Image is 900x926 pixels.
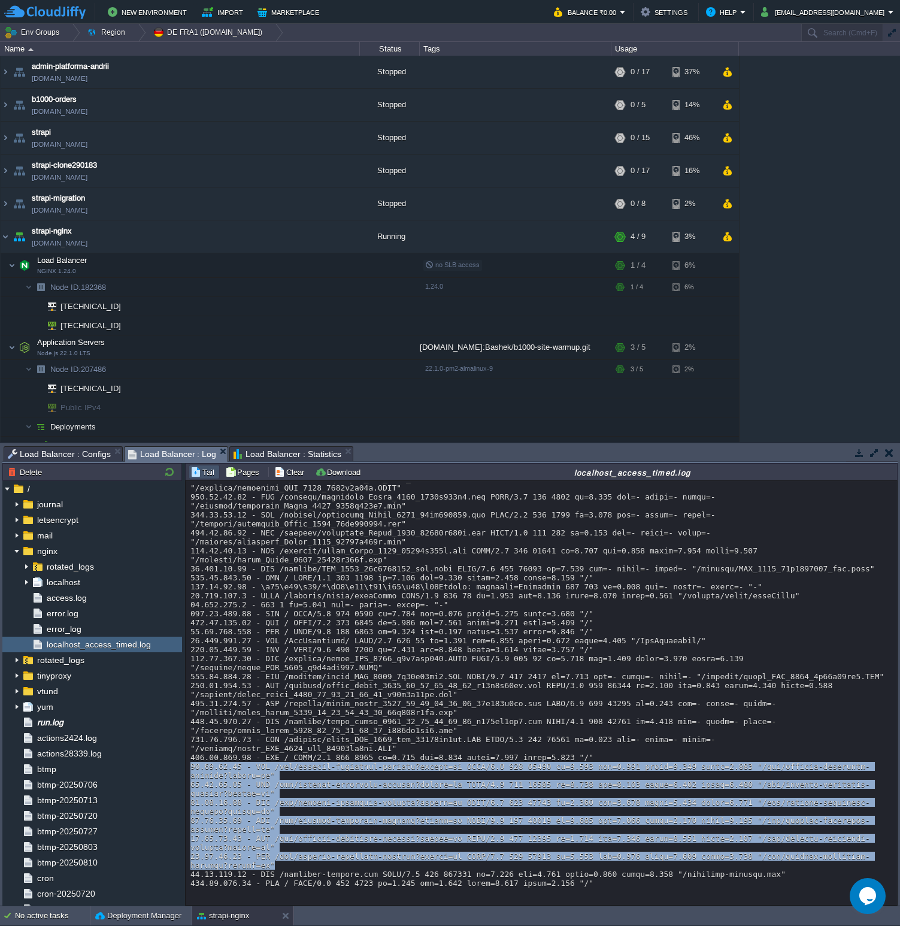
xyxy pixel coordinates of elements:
a: [DOMAIN_NAME] [32,72,87,84]
div: 16% [672,155,711,187]
button: Env Groups [4,24,63,41]
span: localhost [44,577,82,588]
img: CloudJiffy [4,5,86,20]
div: 4 / 9 [631,220,646,253]
span: Load Balancer : Configs [8,447,111,461]
span: Application Servers [36,337,107,347]
a: Load BalancerNGINX 1.24.0 [36,256,89,265]
div: [DOMAIN_NAME]:Bashek/b1000-site-warmup.git [420,437,611,455]
div: Usage [612,42,738,56]
a: [DOMAIN_NAME] [32,171,87,183]
div: 3% [672,220,711,253]
a: [TECHNICAL_ID] [59,384,123,393]
img: AMDAwAAAACH5BAEAAAAALAAAAAABAAEAAAICRAEAOw== [11,89,28,121]
span: btmp [35,764,58,774]
div: Status [360,42,419,56]
button: Clear [274,467,308,477]
span: yum [35,701,55,712]
a: localhost_access_timed.log [44,639,153,650]
button: Deployment Manager [95,910,181,922]
span: vtund [35,686,60,697]
a: cron-20250727 [35,904,97,915]
div: Stopped [360,155,420,187]
span: Load Balancer : Log [128,447,217,462]
span: Node ID: [50,365,81,374]
div: 1 / 4 [631,253,646,277]
a: rotated_logs [35,655,86,665]
div: localhost_access_timed.log [369,467,896,477]
span: Load Balancer : Statistics [234,447,341,461]
img: AMDAwAAAACH5BAEAAAAALAAAAAABAAEAAAICRAEAOw== [1,56,10,88]
div: 2% [672,187,711,220]
span: btmp-20250727 [35,826,99,837]
img: AMDAwAAAACH5BAEAAAAALAAAAAABAAEAAAICRAEAOw== [11,220,28,253]
a: Application ServersNode.js 22.1.0 LTS [36,338,107,347]
div: 37% [672,56,711,88]
button: Delete [8,467,46,477]
a: [DOMAIN_NAME] [32,138,87,150]
a: error_log [44,624,83,634]
iframe: chat widget [850,878,888,914]
a: tinyproxy [35,670,73,681]
span: NGINX 1.24.0 [37,268,76,275]
img: AMDAwAAAACH5BAEAAAAALAAAAAABAAEAAAICRAEAOw== [32,297,40,316]
a: btmp-20250720 [35,810,99,821]
a: run.log [35,717,65,728]
span: 182368 [49,282,108,292]
span: 22.1.0-pm2-almalinux-9 [425,365,493,372]
div: 2% [672,335,711,359]
a: nginx [35,546,59,556]
div: 0 / 15 [631,122,650,154]
div: 0 / 17 [631,155,650,187]
img: AMDAwAAAACH5BAEAAAAALAAAAAABAAEAAAICRAEAOw== [40,398,56,417]
img: AMDAwAAAACH5BAEAAAAALAAAAAABAAEAAAICRAEAOw== [8,253,16,277]
span: journal [35,499,65,510]
button: Region [87,24,129,41]
button: New Environment [108,5,190,19]
a: strapi-migration [32,192,85,204]
a: btmp-20250713 [35,795,99,806]
img: AMDAwAAAACH5BAEAAAAALAAAAAABAAEAAAICRAEAOw== [1,220,10,253]
img: AMDAwAAAACH5BAEAAAAALAAAAAABAAEAAAICRAEAOw== [40,379,56,398]
button: Import [202,5,247,19]
a: cron [35,873,56,883]
span: [TECHNICAL_ID] [59,297,123,316]
span: strapi-clone290183 [32,159,97,171]
a: actions2424.log [35,733,99,743]
a: actions28339.log [35,748,104,759]
button: Help [706,5,740,19]
img: AMDAwAAAACH5BAEAAAAALAAAAAABAAEAAAICRAEAOw== [32,398,40,417]
img: AMDAwAAAACH5BAEAAAAALAAAAAABAAEAAAICRAEAOw== [1,155,10,187]
button: Settings [641,5,691,19]
span: Load Balancer [36,255,89,265]
img: AMDAwAAAACH5BAEAAAAALAAAAAABAAEAAAICRAEAOw== [11,122,28,154]
a: ROOT [56,441,81,451]
span: [TECHNICAL_ID] [59,379,123,398]
span: Deployments [49,422,98,432]
img: AMDAwAAAACH5BAEAAAAALAAAAAABAAEAAAICRAEAOw== [25,360,32,379]
div: 46% [672,122,711,154]
div: Stopped [360,56,420,88]
img: AMDAwAAAACH5BAEAAAAALAAAAAABAAEAAAICRAEAOw== [25,417,32,436]
div: [DOMAIN_NAME]:Bashek/b1000-site-warmup.git [420,335,611,359]
button: Pages [225,467,263,477]
div: 0 / 5 [631,89,646,121]
a: strapi-nginx [32,225,72,237]
div: 14% [672,89,711,121]
img: AMDAwAAAACH5BAEAAAAALAAAAAABAAEAAAICRAEAOw== [16,335,33,359]
a: strapi [32,126,51,138]
a: admin-platforma-andrii [32,60,109,72]
span: / [25,483,32,494]
a: mail [35,530,54,541]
